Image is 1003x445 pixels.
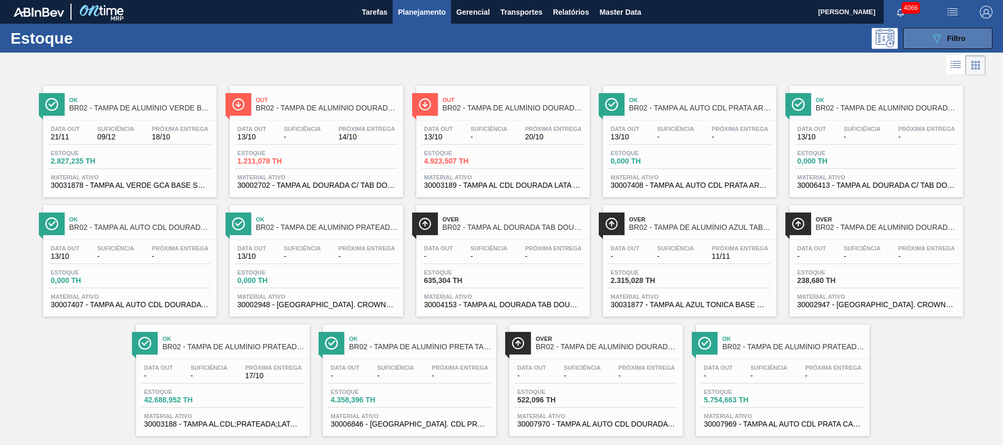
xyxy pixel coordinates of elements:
span: 14/10 [339,133,395,141]
span: - [339,252,395,260]
span: 18/10 [152,133,209,141]
span: Data out [611,126,640,132]
a: ÍconeOkBR02 - TAMPA DE ALUMÍNIO PRATEADA BALL CDLData out-Suficiência-Próxima Entrega17/10Estoque... [128,317,315,436]
span: Material ativo [797,174,955,180]
span: 30003189 - TAMPA AL CDL DOURADA LATA AUTOMATICA [424,181,582,189]
span: Data out [51,245,80,251]
a: ÍconeOverBR02 - TAMPA DE ALUMÍNIO DOURADA CANPACK CDLData out-Suficiência-Próxima Entrega-Estoque... [501,317,688,436]
img: Ícone [232,217,245,230]
span: Estoque [797,150,871,156]
span: Próxima Entrega [805,365,862,371]
span: Data out [238,126,267,132]
span: - [97,252,134,260]
span: - [844,133,881,141]
img: Ícone [138,337,151,350]
span: - [657,252,694,260]
span: 30031878 - TAMPA AL VERDE GCA BASE SOLVENTE [51,181,209,189]
span: 13/10 [797,133,826,141]
a: ÍconeOkBR02 - TAMPA DE ALUMÍNIO PRETA TAB PRETO S/ GRAVAÇÃOData out-Suficiência-Próxima Entrega-E... [315,317,501,436]
span: 0,000 TH [51,277,125,285]
span: Out [256,97,398,103]
span: - [525,252,582,260]
img: Ícone [792,217,805,230]
span: 4066 [902,2,920,14]
span: Data out [424,126,453,132]
span: 13/10 [238,252,267,260]
span: Filtro [947,34,966,43]
span: Suficiência [844,245,881,251]
span: Estoque [144,389,218,395]
span: 2.827,235 TH [51,157,125,165]
span: 4.923,507 TH [424,157,498,165]
img: Ícone [45,217,58,230]
span: 635,304 TH [424,277,498,285]
img: Ícone [325,337,338,350]
span: - [284,252,321,260]
span: 30007970 - TAMPA AL AUTO CDL DOURADA CANPACK [517,420,675,428]
span: BR02 - TAMPA AL AUTO CDL DOURADA ARDAGH [69,224,211,231]
img: TNhmsLtSVTkK8tSr43FrP2fwEKptu5GPRR3wAAAABJRU5ErkJggg== [14,7,64,17]
span: 13/10 [424,133,453,141]
div: Visão em Lista [946,55,966,75]
span: BR02 - TAMPA DE ALUMÍNIO DOURADA TAB DOURADO [256,104,398,112]
span: - [704,372,733,380]
span: Estoque [797,269,871,276]
span: 30004153 - TAMPA AL DOURADA TAB DOURADO CDL CANPACK [424,301,582,309]
img: Ícone [792,98,805,111]
span: Suficiência [750,365,787,371]
span: Material ativo [424,174,582,180]
a: ÍconeOverBR02 - TAMPA DE ALUMÍNIO AZUL TAB AZUL BALLData out-Suficiência-Próxima Entrega11/11Esto... [595,197,782,317]
span: 42.688,952 TH [144,396,218,404]
img: Logout [980,6,992,18]
span: Data out [797,245,826,251]
div: Visão em Cards [966,55,986,75]
span: Transportes [500,6,543,18]
span: Próxima Entrega [712,126,769,132]
span: - [424,252,453,260]
img: Ícone [511,337,525,350]
span: 30007407 - TAMPA AL AUTO CDL DOURADA ARDAGH [51,301,209,309]
span: - [898,252,955,260]
span: 11/11 [712,252,769,260]
span: BR02 - TAMPA DE ALUMÍNIO AZUL TAB AZUL BALL [629,224,771,231]
span: Próxima Entrega [898,126,955,132]
span: Suficiência [284,126,321,132]
span: Material ativo [51,294,209,300]
span: - [657,133,694,141]
span: BR02 - TAMPA DE ALUMÍNIO PRATEADA CROWN ISE [256,224,398,231]
img: Ícone [418,98,432,111]
span: Próxima Entrega [339,245,395,251]
span: - [611,252,640,260]
span: - [152,252,209,260]
span: Próxima Entrega [618,365,675,371]
span: BR02 - TAMPA DE ALUMÍNIO DOURADA TAB DOURADO ARDAGH [816,104,958,112]
span: BR02 - TAMPA DE ALUMÍNIO VERDE BALL [69,104,211,112]
span: Ok [722,336,864,342]
span: Ok [629,97,771,103]
a: ÍconeOkBR02 - TAMPA DE ALUMÍNIO VERDE BALLData out21/11Suficiência09/12Próxima Entrega18/10Estoqu... [35,78,222,197]
span: - [618,372,675,380]
span: 0,000 TH [611,157,684,165]
span: - [564,372,600,380]
span: 13/10 [51,252,80,260]
span: BR02 - TAMPA DE ALUMÍNIO PRETA TAB PRETO S/ GRAVAÇÃO [349,343,491,351]
span: Material ativo [797,294,955,300]
span: 0,000 TH [238,277,311,285]
span: Material ativo [517,413,675,419]
span: 21/11 [51,133,80,141]
span: Ok [349,336,491,342]
span: BR02 - TAMPA AL AUTO CDL PRATA ARDAGH [629,104,771,112]
span: Material ativo [331,413,488,419]
span: Próxima Entrega [152,245,209,251]
span: BR02 - TAMPA DE ALUMÍNIO PRATEADA BALL CDL [162,343,304,351]
a: ÍconeOutBR02 - TAMPA DE ALUMÍNIO DOURADA BALL CDLData out13/10Suficiência-Próxima Entrega20/10Est... [408,78,595,197]
span: Data out [238,245,267,251]
span: Estoque [51,269,125,276]
span: Data out [517,365,546,371]
span: Data out [611,245,640,251]
span: BR02 - TAMPA AL DOURADA TAB DOURADA CANPACK CDL [443,224,585,231]
span: - [470,252,507,260]
span: Material ativo [238,294,395,300]
span: Data out [797,126,826,132]
span: Próxima Entrega [712,245,769,251]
